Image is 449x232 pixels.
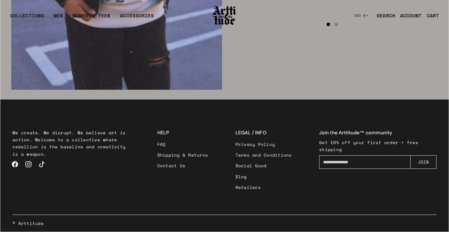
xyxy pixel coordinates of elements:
[350,9,372,22] button: USD $
[410,155,436,169] button: JOIN
[5,12,159,24] ul: Main navigation
[73,12,88,24] a: WOMEN
[319,129,436,136] h4: Join the Arttitude™ community
[157,139,208,150] a: FAQ
[120,12,154,24] div: ACCESSORIES
[427,12,439,19] div: CART
[157,160,208,171] a: Contact Us
[13,129,130,157] p: We create. We disrupt. We believe art is action. Welcome to a collective where rebellion is the b...
[235,182,292,193] a: Retailers
[8,158,22,171] a: Facebook
[235,129,292,136] h3: LEGAL / INFO
[235,150,292,160] a: Terms and Conditions
[354,13,366,18] span: USD $
[235,139,292,150] a: Privacy Policy
[157,129,208,136] h3: HELP
[54,12,63,24] a: MEN
[372,9,395,22] a: SEARCH
[422,9,439,22] a: Open cart
[235,171,292,182] a: Blog
[157,150,208,160] a: Shipping & Returns
[212,5,237,26] img: Arttitude
[35,158,49,171] a: TikTok
[10,12,44,24] div: COLLECTIONS
[98,12,110,24] a: TEEN
[22,158,35,171] a: Instagram
[395,9,422,22] a: ACCOUNT
[13,220,44,227] a: © Arttitude
[235,160,292,171] a: Social Good
[319,155,411,169] input: Enter your email
[319,139,436,153] p: Get 10% off your first order + free shipping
